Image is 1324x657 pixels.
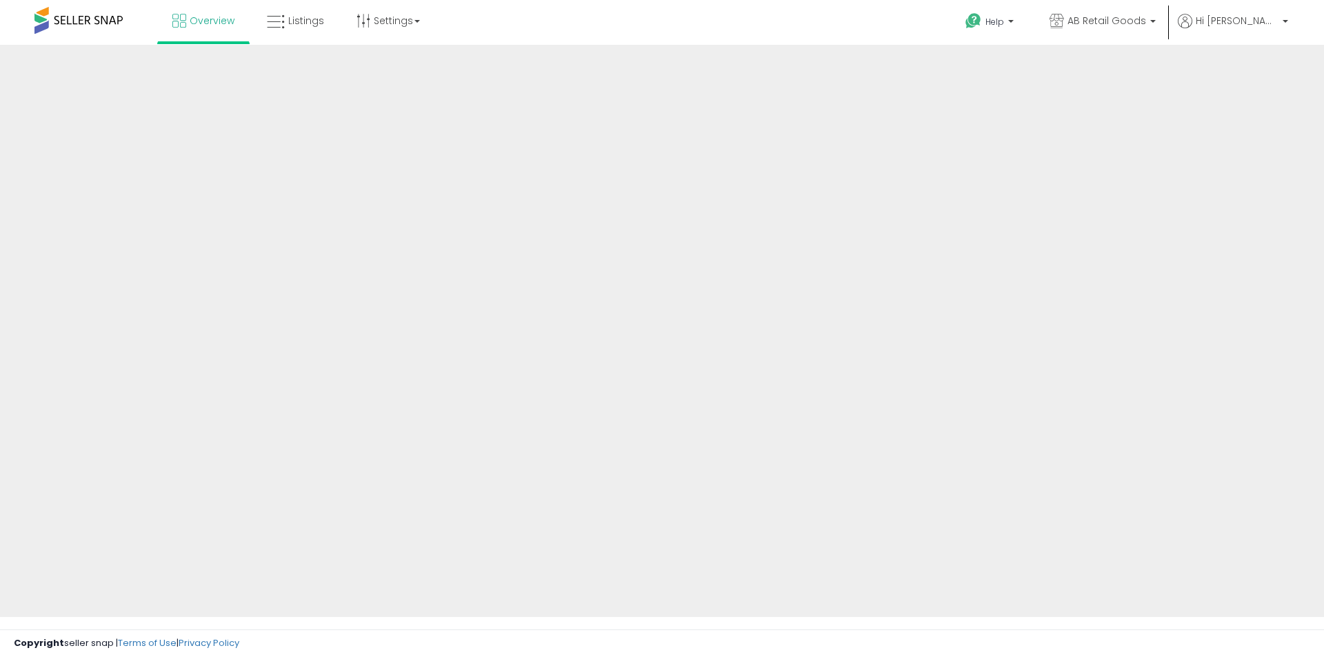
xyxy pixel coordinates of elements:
span: Hi [PERSON_NAME] [1196,14,1278,28]
span: AB Retail Goods [1067,14,1146,28]
span: Overview [190,14,234,28]
a: Hi [PERSON_NAME] [1178,14,1288,45]
i: Get Help [965,12,982,30]
span: Help [985,16,1004,28]
span: Listings [288,14,324,28]
a: Help [954,2,1027,45]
